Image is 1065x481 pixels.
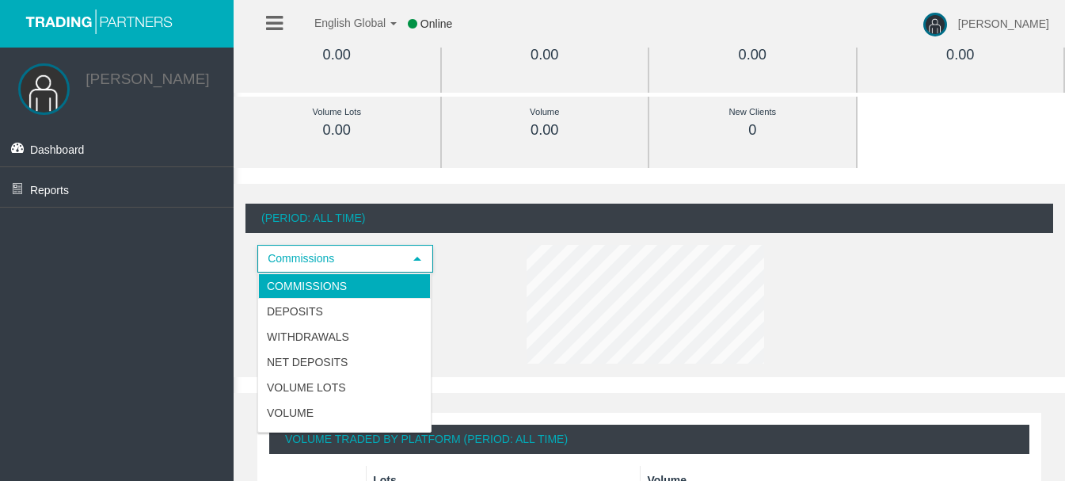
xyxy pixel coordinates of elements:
span: Dashboard [30,143,85,156]
span: Reports [30,184,69,197]
div: New Clients [685,103,820,121]
li: Volume Lots [258,375,431,400]
div: Volume Lots [269,103,405,121]
li: Volume [258,400,431,426]
div: (Period: All Time) [245,204,1053,233]
div: 0 [685,121,820,139]
div: 0.00 [477,46,613,64]
div: 0.00 [269,46,405,64]
li: Daily [258,426,431,451]
li: Withdrawals [258,324,431,349]
span: select [411,253,424,265]
div: 0.00 [477,121,613,139]
span: English Global [294,17,386,29]
span: [PERSON_NAME] [958,17,1049,30]
a: [PERSON_NAME] [86,71,209,87]
li: Net Deposits [258,349,431,375]
div: 0.00 [893,46,1029,64]
span: Online [420,17,452,30]
span: Commissions [259,246,403,271]
div: Volume [477,103,613,121]
img: user-image [923,13,947,36]
li: Deposits [258,299,431,324]
div: Volume Traded By Platform (Period: All Time) [269,425,1029,454]
li: Commissions [258,273,431,299]
img: logo.svg [20,8,178,34]
div: 0.00 [269,121,405,139]
div: 0.00 [685,46,820,64]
